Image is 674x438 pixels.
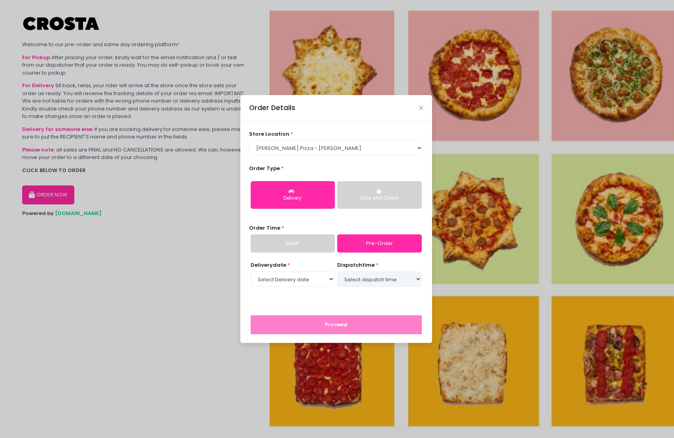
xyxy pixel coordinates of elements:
[337,234,421,253] a: Pre-Order
[337,261,375,269] span: dispatch time
[337,181,421,209] button: Click and Collect
[249,130,289,138] span: store location
[249,103,295,113] div: Order Details
[249,165,280,172] span: Order Type
[251,181,335,209] button: Delivery
[251,234,335,253] a: ASAP
[419,106,423,110] button: Close
[251,315,422,334] button: Proceed
[256,195,329,202] div: Delivery
[251,261,286,269] span: Delivery date
[249,224,280,232] span: Order Time
[343,195,416,202] div: Click and Collect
